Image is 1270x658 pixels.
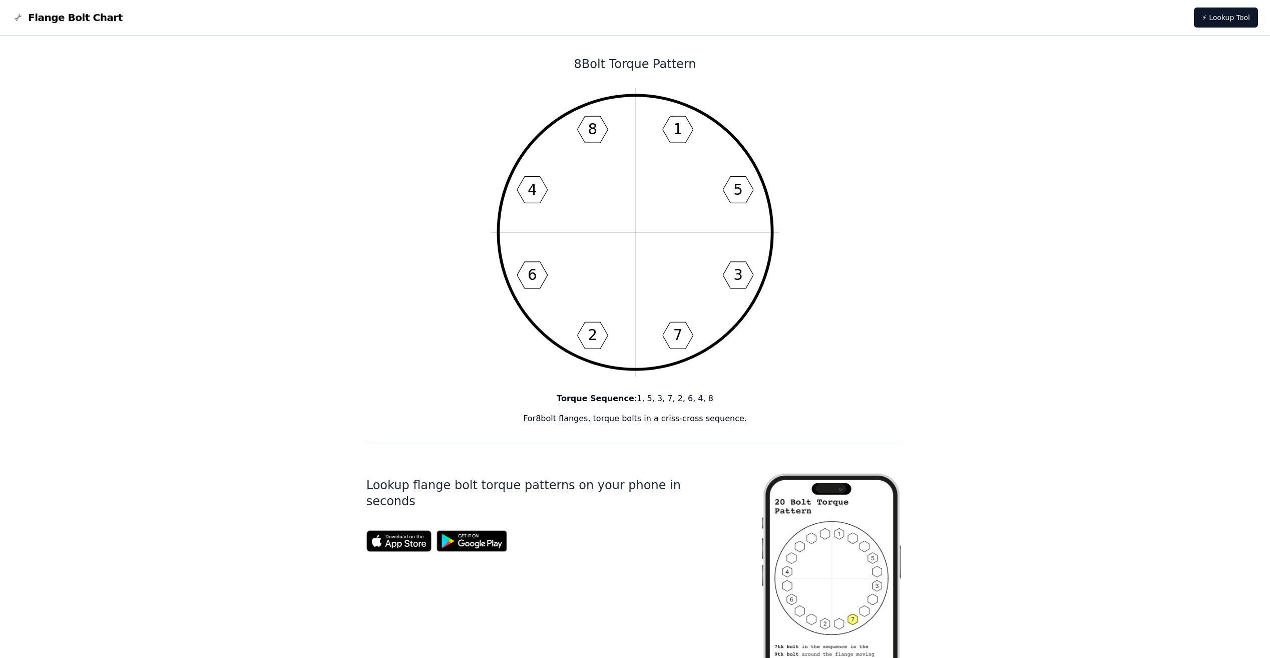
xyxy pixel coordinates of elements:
img: Flange Bolt Chart Logo [12,12,24,24]
a: ⚡ Lookup Tool [1194,8,1258,28]
img: App Store badge for the Flange Bolt Chart app [366,530,432,552]
text: 1 [673,121,682,138]
img: Get it on Google Play [432,525,513,557]
text: 7 [673,326,682,344]
span: Flange Bolt Chart [28,11,123,25]
a: Flange Bolt Chart LogoFlange Bolt Chart [12,11,123,25]
p: For 8 bolt flanges, torque bolts in a criss-cross sequence. [366,413,904,425]
text: 6 [528,266,537,283]
text: 3 [733,266,743,283]
text: 2 [588,326,597,344]
text: 5 [733,181,743,198]
b: Torque Sequence [557,394,634,403]
h1: 8 Bolt Torque Pattern [366,56,904,72]
text: 4 [528,181,537,198]
text: 8 [588,121,597,138]
h1: Lookup flange bolt torque patterns on your phone in seconds [366,477,728,509]
p: : 1, 5, 3, 7, 2, 6, 4, 8 [366,393,904,405]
